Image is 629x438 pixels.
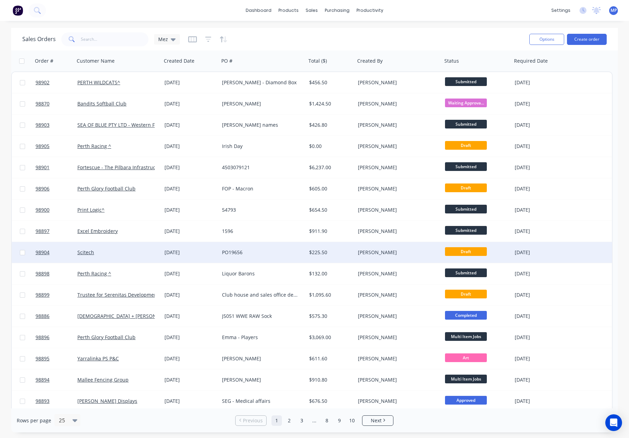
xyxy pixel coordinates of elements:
div: Customer Name [77,57,115,64]
div: 54793 [222,206,299,213]
div: Emma - Players [222,334,299,341]
div: [DATE] [515,334,570,341]
div: [DATE] [164,270,216,277]
div: [DATE] [164,398,216,405]
div: $575.30 [309,313,350,320]
div: [PERSON_NAME] [358,206,435,213]
span: 98898 [36,270,49,277]
span: 98897 [36,228,49,235]
span: Submitted [445,120,487,128]
div: [PERSON_NAME] [358,164,435,171]
a: Page 3 [297,415,307,426]
span: Completed [445,311,487,320]
span: Draft [445,247,487,256]
span: 98895 [36,355,49,362]
div: 1596 [222,228,299,235]
div: [DATE] [164,334,216,341]
a: [DEMOGRAPHIC_DATA] + [PERSON_NAME] ^ [77,313,179,319]
div: Total ($) [308,57,327,64]
div: $426.80 [309,122,350,128]
div: $1,095.60 [309,291,350,298]
span: Submitted [445,77,487,86]
span: 98893 [36,398,49,405]
div: $654.50 [309,206,350,213]
a: Mallee Fencing Group [77,376,129,383]
a: 98901 [36,157,77,178]
div: [DATE] [515,270,570,277]
a: dashboard [242,5,275,16]
a: Excel Embroidery [77,228,118,234]
a: 98897 [36,221,77,242]
a: Trustee for Serenitas Development Trust C/- Tuart Lakes Lifestyle Village [77,291,246,298]
span: Submitted [445,268,487,277]
span: Submitted [445,162,487,171]
span: Multi Item Jobs [445,332,487,341]
a: Perth Racing ^ [77,143,111,149]
span: Draft [445,290,487,298]
div: [DATE] [515,206,570,213]
span: 98896 [36,334,49,341]
span: Mez [158,36,168,43]
div: [DATE] [515,398,570,405]
div: [PERSON_NAME] [358,376,435,383]
a: 98902 [36,72,77,93]
div: PO # [221,57,232,64]
div: Irish Day [222,143,299,150]
div: [DATE] [164,79,216,86]
div: [DATE] [515,100,570,107]
a: Perth Racing ^ [77,270,111,277]
a: Bandits Softball Club [77,100,126,107]
div: [DATE] [515,79,570,86]
div: $3,069.00 [309,334,350,341]
div: [DATE] [515,376,570,383]
a: Page 2 [284,415,294,426]
div: [PERSON_NAME] names [222,122,299,128]
span: 98904 [36,249,49,256]
a: Yarralinka PS P&C [77,355,119,362]
div: [PERSON_NAME] [222,355,299,362]
span: 98894 [36,376,49,383]
a: 98904 [36,242,77,263]
div: [DATE] [164,185,216,192]
span: Submitted [445,226,487,235]
a: Perth Glory Football Club [77,334,136,341]
span: 98903 [36,122,49,128]
span: 98899 [36,291,49,298]
span: 98900 [36,206,49,213]
a: Print Logic^ [77,206,105,213]
a: 98903 [36,115,77,135]
a: Page 1 is your current page [271,415,282,426]
span: Previous [243,417,263,424]
div: $911.90 [309,228,350,235]
div: [PERSON_NAME] [358,143,435,150]
span: Next [371,417,382,424]
a: Page 9 [334,415,345,426]
a: Perth Glory Football Club [77,185,136,192]
a: Jump forward [309,415,320,426]
div: [DATE] [164,228,216,235]
span: Draft [445,141,487,150]
div: FOP - Macron [222,185,299,192]
div: settings [548,5,574,16]
div: Order # [35,57,53,64]
div: [DATE] [164,355,216,362]
div: $1,424.50 [309,100,350,107]
div: $456.50 [309,79,350,86]
a: 98906 [36,178,77,199]
div: Club house and sales office decals [222,291,299,298]
div: PO19656 [222,249,299,256]
span: 98905 [36,143,49,150]
div: [DATE] [164,376,216,383]
div: Created Date [164,57,194,64]
a: [PERSON_NAME] Displays [77,398,137,404]
div: $611.60 [309,355,350,362]
div: J5051 WWE RAW Sock [222,313,299,320]
div: [DATE] [164,100,216,107]
a: Fortescue - The Pilbara Infrastructure Pty Ltd [77,164,182,171]
span: Art [445,353,487,362]
a: Page 8 [322,415,332,426]
div: [PERSON_NAME] [358,185,435,192]
div: [PERSON_NAME] [358,228,435,235]
div: [PERSON_NAME] [358,249,435,256]
div: sales [302,5,321,16]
